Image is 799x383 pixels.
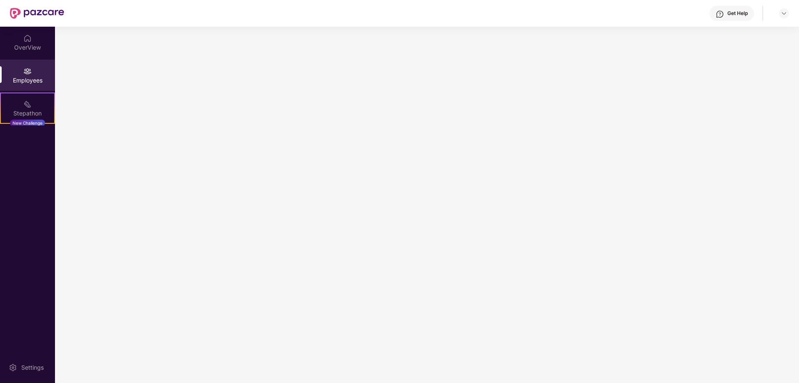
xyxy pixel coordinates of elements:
img: svg+xml;base64,PHN2ZyBpZD0iRW1wbG95ZWVzIiB4bWxucz0iaHR0cDovL3d3dy53My5vcmcvMjAwMC9zdmciIHdpZHRoPS... [23,67,32,75]
img: svg+xml;base64,PHN2ZyBpZD0iSGVscC0zMngzMiIgeG1sbnM9Imh0dHA6Ly93d3cudzMub3JnLzIwMDAvc3ZnIiB3aWR0aD... [716,10,724,18]
div: Stepathon [1,109,54,118]
img: svg+xml;base64,PHN2ZyB4bWxucz0iaHR0cDovL3d3dy53My5vcmcvMjAwMC9zdmciIHdpZHRoPSIyMSIgaGVpZ2h0PSIyMC... [23,100,32,108]
img: svg+xml;base64,PHN2ZyBpZD0iRHJvcGRvd24tMzJ4MzIiIHhtbG5zPSJodHRwOi8vd3d3LnczLm9yZy8yMDAwL3N2ZyIgd2... [781,10,787,17]
img: svg+xml;base64,PHN2ZyBpZD0iSG9tZSIgeG1sbnM9Imh0dHA6Ly93d3cudzMub3JnLzIwMDAvc3ZnIiB3aWR0aD0iMjAiIG... [23,34,32,43]
div: Settings [19,363,46,372]
div: Get Help [727,10,748,17]
div: New Challenge [10,120,45,126]
img: svg+xml;base64,PHN2ZyBpZD0iU2V0dGluZy0yMHgyMCIgeG1sbnM9Imh0dHA6Ly93d3cudzMub3JnLzIwMDAvc3ZnIiB3aW... [9,363,17,372]
img: New Pazcare Logo [10,8,64,19]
